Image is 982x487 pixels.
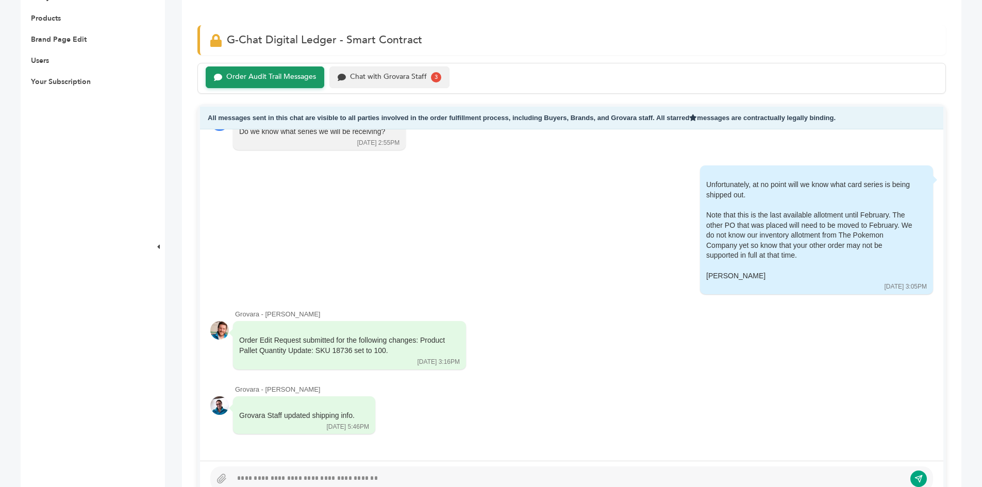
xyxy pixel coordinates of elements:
[350,73,427,81] div: Chat with Grovara Staff
[31,77,91,87] a: Your Subscription
[239,335,445,356] div: Order Edit Request submitted for the following changes: Product Pallet Quantity Update: SKU 18736...
[235,385,933,394] div: Grovara - [PERSON_NAME]
[239,127,385,137] div: Do we know what series we will be receiving?
[239,411,355,421] div: Grovara Staff updated shipping info.
[706,271,912,281] div: [PERSON_NAME]
[227,32,422,47] span: G-Chat Digital Ledger - Smart Contract
[706,180,912,281] div: Unfortunately, at no point will we know what card series is being shipped out. Note that this is ...
[31,13,61,23] a: Products
[326,423,369,431] div: [DATE] 5:46PM
[418,358,460,366] div: [DATE] 3:16PM
[31,56,49,65] a: Users
[226,73,316,81] div: Order Audit Trail Messages
[200,107,943,130] div: All messages sent in this chat are visible to all parties involved in the order fulfillment proce...
[431,72,441,82] div: 3
[357,139,400,147] div: [DATE] 2:55PM
[31,35,87,44] a: Brand Page Edit
[885,282,927,291] div: [DATE] 3:05PM
[235,310,933,319] div: Grovara - [PERSON_NAME]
